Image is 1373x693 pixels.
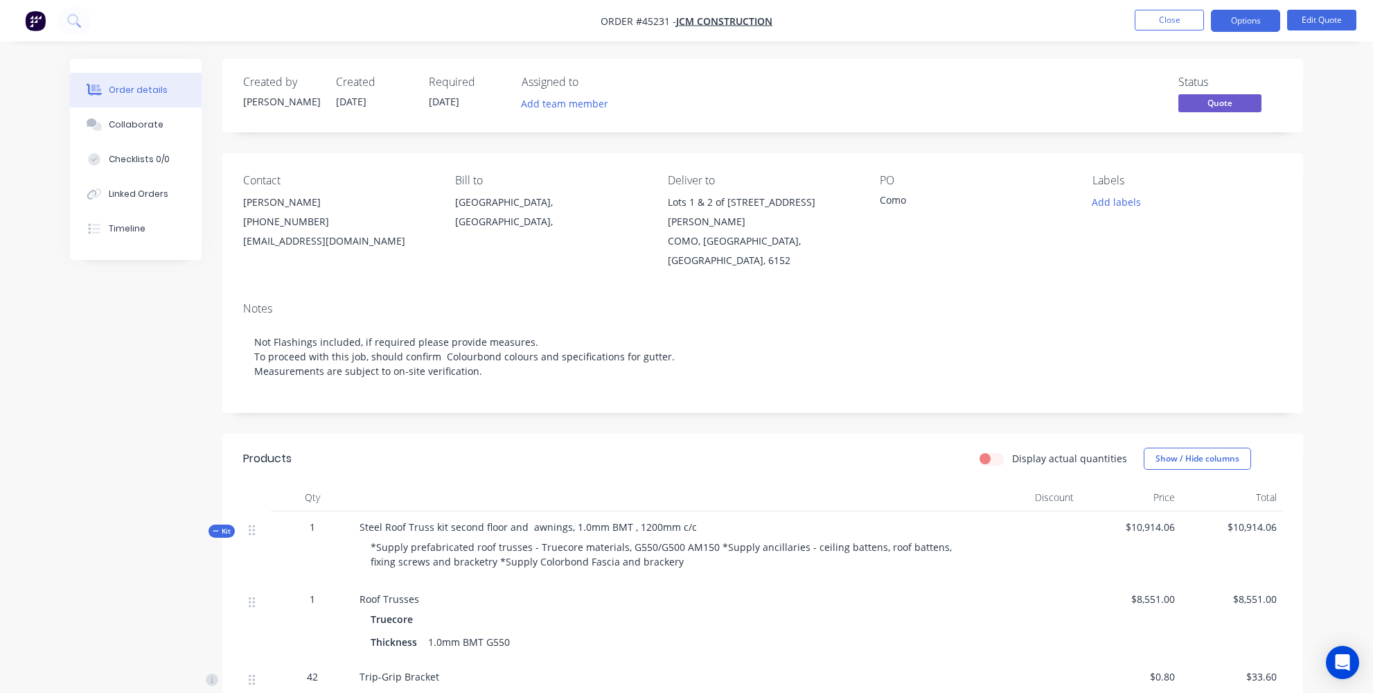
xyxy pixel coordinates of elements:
div: Thickness [371,632,423,652]
button: Checklists 0/0 [70,142,202,177]
div: [EMAIL_ADDRESS][DOMAIN_NAME] [243,231,433,251]
div: Bill to [455,174,645,187]
span: *Supply prefabricated roof trusses - Truecore materials, G550/G500 AM150 *Supply ancillaries - ce... [371,541,955,568]
button: Edit Quote [1287,10,1356,30]
span: 42 [307,669,318,684]
div: Price [1079,484,1181,511]
span: Roof Trusses [360,593,419,606]
button: Add labels [1084,193,1148,211]
div: Open Intercom Messenger [1326,646,1359,679]
div: Deliver to [668,174,858,187]
span: $8,551.00 [1186,592,1277,606]
button: Order details [70,73,202,107]
div: Total [1180,484,1282,511]
div: Checklists 0/0 [109,153,170,166]
div: Qty [271,484,354,511]
button: Linked Orders [70,177,202,211]
button: Add team member [514,94,616,113]
span: Quote [1178,94,1261,112]
div: Kit [209,525,235,538]
span: Steel Roof Truss kit second floor and awnings, 1.0mm BMT , 1200mm c/c [360,520,697,534]
div: Assigned to [522,76,660,89]
span: $8,551.00 [1085,592,1176,606]
button: Collaborate [70,107,202,142]
div: [PERSON_NAME] [243,94,319,109]
div: [GEOGRAPHIC_DATA], [GEOGRAPHIC_DATA], [455,193,645,237]
div: Discount [977,484,1079,511]
div: Not Flashings included, if required please provide measures. To proceed with this job, should con... [243,321,1282,392]
div: Required [429,76,505,89]
span: $10,914.06 [1186,520,1277,534]
button: Close [1135,10,1204,30]
span: Trip-Grip Bracket [360,670,439,683]
img: Factory [25,10,46,31]
div: [PERSON_NAME] [243,193,433,212]
div: Status [1178,76,1282,89]
span: [DATE] [336,95,366,108]
span: $33.60 [1186,669,1277,684]
span: $0.80 [1085,669,1176,684]
span: Order #45231 - [601,15,676,28]
div: Notes [243,302,1282,315]
div: Linked Orders [109,188,168,200]
span: 1 [310,520,315,534]
button: Add team member [522,94,616,113]
button: Timeline [70,211,202,246]
div: COMO, [GEOGRAPHIC_DATA], [GEOGRAPHIC_DATA], 6152 [668,231,858,270]
div: Timeline [109,222,145,235]
a: JCM Construction [676,15,772,28]
div: Como [880,193,1053,212]
div: [PERSON_NAME][PHONE_NUMBER][EMAIL_ADDRESS][DOMAIN_NAME] [243,193,433,251]
span: $10,914.06 [1085,520,1176,534]
div: [PHONE_NUMBER] [243,212,433,231]
div: Truecore [371,609,418,629]
span: Kit [213,526,231,536]
div: Created [336,76,412,89]
div: Collaborate [109,119,163,131]
span: [DATE] [429,95,459,108]
label: Display actual quantities [1012,451,1127,466]
div: PO [880,174,1070,187]
span: 1 [310,592,315,606]
div: Created by [243,76,319,89]
div: [GEOGRAPHIC_DATA], [GEOGRAPHIC_DATA], [455,193,645,231]
button: Show / Hide columns [1144,448,1251,470]
div: Labels [1092,174,1282,187]
div: Products [243,450,292,467]
div: Lots 1 & 2 of [STREET_ADDRESS][PERSON_NAME]COMO, [GEOGRAPHIC_DATA], [GEOGRAPHIC_DATA], 6152 [668,193,858,270]
div: 1.0mm BMT G550 [423,632,515,652]
button: Options [1211,10,1280,32]
button: Quote [1178,94,1261,115]
div: Contact [243,174,433,187]
div: Lots 1 & 2 of [STREET_ADDRESS][PERSON_NAME] [668,193,858,231]
div: Order details [109,84,168,96]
